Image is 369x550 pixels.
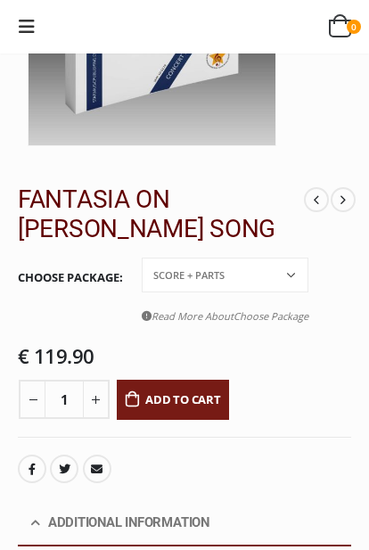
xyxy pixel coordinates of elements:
span: € [18,342,29,370]
a: Twitter [50,455,78,483]
button: + [83,380,110,420]
label: Choose Package [18,259,123,296]
bdi: 119.90 [18,342,94,370]
a: Facebook [18,455,46,483]
span: 0 [347,20,361,34]
h2: FANTASIA ON [PERSON_NAME] SONG [18,185,305,244]
span: Choose Package [234,309,308,323]
a: Read More AboutChoose Package [142,306,308,326]
input: Product quantity [45,380,84,420]
h2: Additional information [18,500,351,547]
button: - [19,380,45,420]
button: Add to cart [117,380,229,420]
a: Email [83,455,111,483]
